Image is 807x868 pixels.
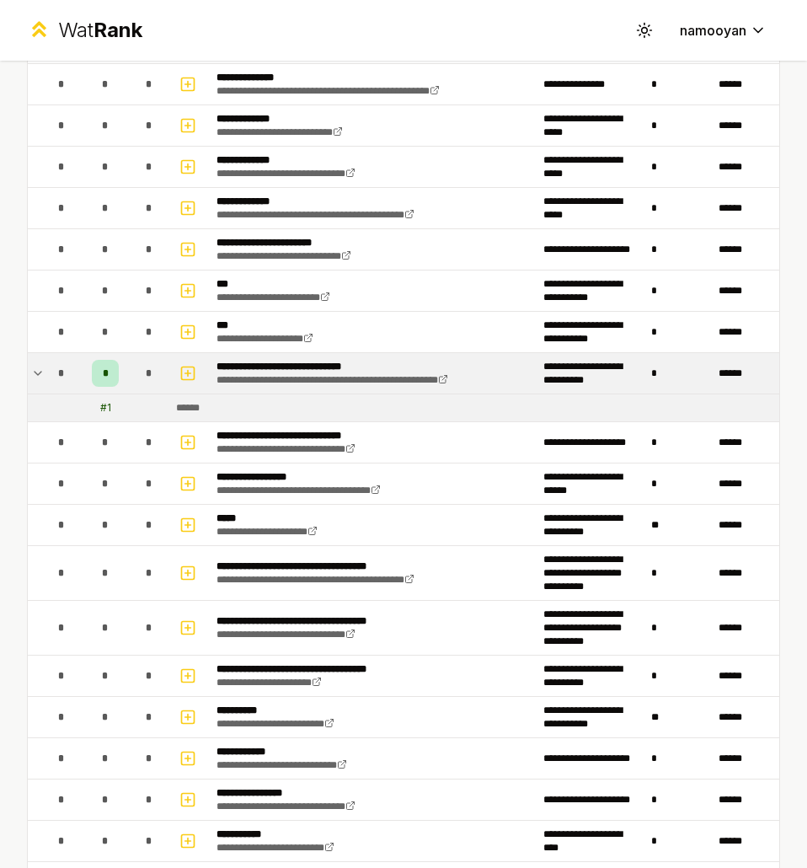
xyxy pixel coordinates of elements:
button: namooyan [666,15,780,46]
div: Wat [58,17,142,44]
span: Rank [94,18,142,42]
a: WatRank [27,17,142,44]
div: # 1 [100,401,111,415]
span: namooyan [680,20,746,40]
